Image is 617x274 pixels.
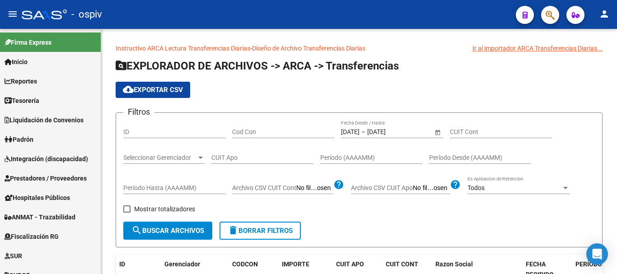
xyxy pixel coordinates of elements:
span: Prestadores / Proveedores [5,173,87,183]
input: Fecha inicio [341,128,360,136]
div: Ir al importador ARCA Transferencias Diarias... [472,43,603,53]
span: Firma Express [5,37,51,47]
mat-icon: help [450,179,461,190]
mat-icon: menu [7,9,18,19]
button: Borrar Filtros [220,222,301,240]
mat-icon: person [599,9,610,19]
div: Open Intercom Messenger [586,243,608,265]
button: Open calendar [433,127,442,137]
mat-icon: cloud_download [123,84,134,95]
span: Fiscalización RG [5,232,59,241]
span: Padrón [5,135,33,144]
span: Buscar Archivos [131,227,204,235]
button: Exportar CSV [116,82,190,98]
span: EXPLORADOR DE ARCHIVOS -> ARCA -> Transferencias [116,60,399,72]
span: ANMAT - Trazabilidad [5,212,75,222]
span: Borrar Filtros [228,227,293,235]
span: PERÍODO [575,260,602,268]
span: Razon Social [435,260,473,268]
button: Buscar Archivos [123,222,212,240]
mat-icon: delete [228,225,238,236]
span: SUR [5,251,22,261]
span: Hospitales Públicos [5,193,70,203]
span: Reportes [5,76,37,86]
span: Archivo CSV CUIT Cont [232,184,296,191]
span: Exportar CSV [123,86,183,94]
input: Fecha fin [367,128,411,136]
input: Archivo CSV CUIT Apo [413,184,450,192]
span: Tesorería [5,96,39,106]
span: Archivo CSV CUIT Apo [351,184,413,191]
h3: Filtros [123,106,154,118]
input: Archivo CSV CUIT Cont [296,184,333,192]
span: CUIT CONT [386,260,418,268]
span: CUIT APO [336,260,364,268]
span: Gerenciador [164,260,200,268]
span: IMPORTE [282,260,309,268]
mat-icon: search [131,225,142,236]
span: CODCON [232,260,258,268]
span: Liquidación de Convenios [5,115,84,125]
span: Todos [467,184,485,191]
mat-icon: help [333,179,344,190]
p: - [116,43,603,53]
a: Diseño de Archivo Transferencias Diarias [252,45,365,52]
a: Instructivo ARCA Lectura Transferencias Diarias [116,45,250,52]
span: - ospiv [71,5,102,24]
span: ID [119,260,125,268]
span: Integración (discapacidad) [5,154,88,164]
span: Seleccionar Gerenciador [123,154,196,162]
span: – [361,128,365,136]
span: Inicio [5,57,28,67]
span: Mostrar totalizadores [134,204,195,214]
